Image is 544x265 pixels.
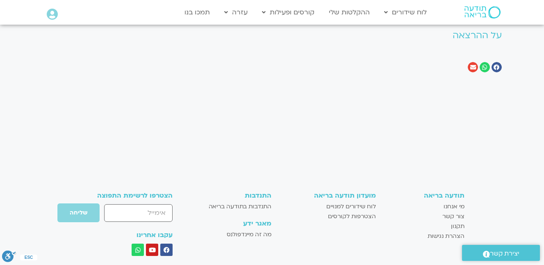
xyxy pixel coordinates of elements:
[444,202,464,212] span: מי אנחנו
[451,221,464,231] span: תקנון
[280,202,376,212] a: לוח שידורים למנויים
[428,231,464,241] span: הצהרת נגישות
[280,192,376,199] h3: מועדון תודעה בריאה
[480,62,490,72] div: שיתוף ב whatsapp
[384,202,464,212] a: מי אנחנו
[325,5,374,20] a: ההקלטות שלי
[80,203,173,227] form: טופס חדש
[258,5,319,20] a: קורסים ופעילות
[464,6,501,18] img: תודעה בריאה
[220,5,252,20] a: עזרה
[492,62,502,72] div: שיתוף ב facebook
[328,212,376,221] span: הצטרפות לקורסים
[326,202,376,212] span: לוח שידורים למנויים
[197,30,502,41] h2: על ההרצאה
[70,210,87,216] span: שליחה
[209,202,271,212] span: התנדבות בתודעה בריאה
[57,203,100,223] button: שליחה
[468,62,478,72] div: שיתוף ב email
[384,192,464,199] h3: תודעה בריאה
[462,245,540,261] a: יצירת קשר
[227,230,271,240] span: מה זה מיינדפולנס
[384,231,464,241] a: הצהרת נגישות
[280,212,376,221] a: הצטרפות לקורסים
[195,220,271,227] h3: מאגר ידע
[80,231,173,239] h3: עקבו אחרינו
[80,192,173,199] h3: הצטרפו לרשימת התפוצה
[384,221,464,231] a: תקנון
[180,5,214,20] a: תמכו בנו
[195,230,271,240] a: מה זה מיינדפולנס
[380,5,431,20] a: לוח שידורים
[384,212,464,221] a: צור קשר
[104,204,173,222] input: אימייל
[195,192,271,199] h3: התנדבות
[442,212,464,221] span: צור קשר
[195,202,271,212] a: התנדבות בתודעה בריאה
[490,248,519,259] span: יצירת קשר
